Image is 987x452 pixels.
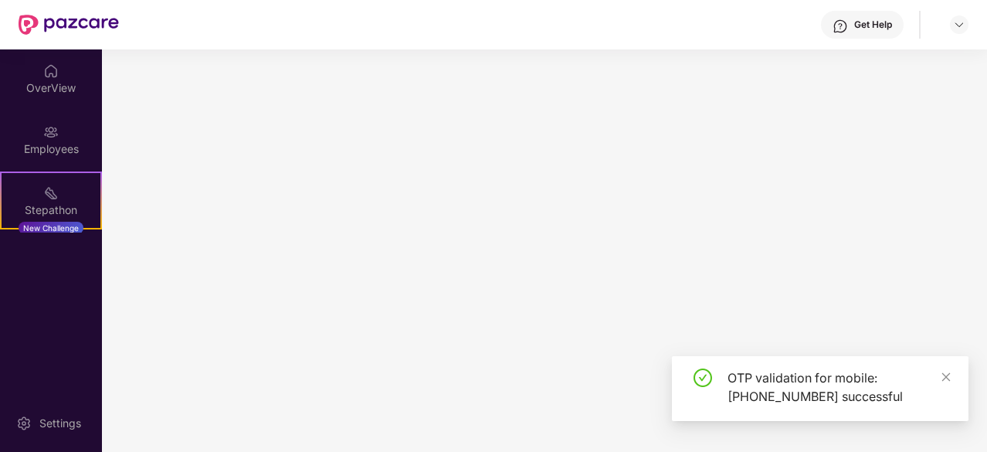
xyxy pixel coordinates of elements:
[43,185,59,201] img: svg+xml;base64,PHN2ZyB4bWxucz0iaHR0cDovL3d3dy53My5vcmcvMjAwMC9zdmciIHdpZHRoPSIyMSIgaGVpZ2h0PSIyMC...
[2,202,100,218] div: Stepathon
[16,416,32,431] img: svg+xml;base64,PHN2ZyBpZD0iU2V0dGluZy0yMHgyMCIgeG1sbnM9Imh0dHA6Ly93d3cudzMub3JnLzIwMDAvc3ZnIiB3aW...
[35,416,86,431] div: Settings
[728,369,950,406] div: OTP validation for mobile: [PHONE_NUMBER] successful
[43,63,59,79] img: svg+xml;base64,PHN2ZyBpZD0iSG9tZSIgeG1sbnM9Imh0dHA6Ly93d3cudzMub3JnLzIwMDAvc3ZnIiB3aWR0aD0iMjAiIG...
[19,222,83,234] div: New Challenge
[43,124,59,140] img: svg+xml;base64,PHN2ZyBpZD0iRW1wbG95ZWVzIiB4bWxucz0iaHR0cDovL3d3dy53My5vcmcvMjAwMC9zdmciIHdpZHRoPS...
[694,369,712,387] span: check-circle
[854,19,892,31] div: Get Help
[941,372,951,382] span: close
[833,19,848,34] img: svg+xml;base64,PHN2ZyBpZD0iSGVscC0zMngzMiIgeG1sbnM9Imh0dHA6Ly93d3cudzMub3JnLzIwMDAvc3ZnIiB3aWR0aD...
[19,15,119,35] img: New Pazcare Logo
[953,19,965,31] img: svg+xml;base64,PHN2ZyBpZD0iRHJvcGRvd24tMzJ4MzIiIHhtbG5zPSJodHRwOi8vd3d3LnczLm9yZy8yMDAwL3N2ZyIgd2...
